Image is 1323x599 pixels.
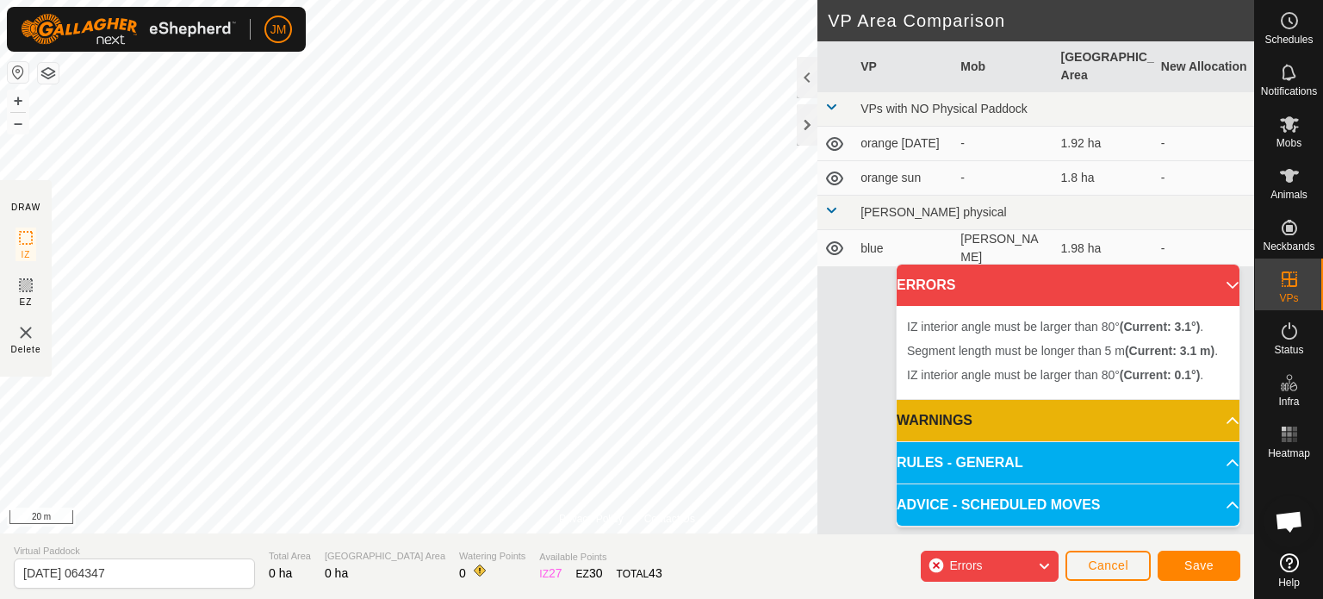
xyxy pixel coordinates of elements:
td: 1.8 ha [1054,161,1154,196]
div: [PERSON_NAME] [960,230,1047,266]
p-accordion-header: ADVICE - SCHEDULED MOVES [897,484,1239,526]
span: JM [270,21,287,39]
div: - [960,169,1047,187]
b: (Current: 3.1 m) [1125,344,1214,358]
span: Infra [1278,396,1299,407]
span: 0 [459,566,466,580]
a: Privacy Policy [559,511,624,527]
td: - [1154,161,1254,196]
p-accordion-header: RULES - GENERAL [897,442,1239,484]
span: Schedules [1264,34,1313,45]
span: 0 ha [269,566,292,580]
span: Segment length must be longer than 5 m . [907,344,1218,358]
span: [PERSON_NAME] physical [860,205,1007,219]
b: (Current: 0.1°) [1120,368,1201,382]
span: ADVICE - SCHEDULED MOVES [897,495,1100,515]
div: TOTAL [617,565,662,583]
button: – [8,113,28,134]
span: VPs with NO Physical Paddock [860,102,1028,115]
span: 30 [589,566,603,580]
button: + [8,90,28,111]
span: Errors [949,558,982,572]
span: EZ [20,296,33,309]
span: Save [1184,558,1214,572]
span: 27 [549,566,562,580]
span: IZ interior angle must be larger than 80° . [907,368,1203,382]
span: Available Points [539,550,661,565]
span: 43 [649,566,662,580]
th: Mob [953,41,1053,92]
td: blue [854,230,953,267]
span: Cancel [1088,558,1128,572]
span: VPs [1279,293,1298,303]
div: EZ [576,565,603,583]
b: (Current: 3.1°) [1120,320,1201,334]
div: IZ [539,565,562,583]
span: IZ [22,248,31,261]
span: Total Area [269,549,311,564]
span: WARNINGS [897,410,972,431]
button: Cancel [1065,551,1151,581]
div: DRAW [11,201,40,214]
a: Help [1255,546,1323,595]
div: Open chat [1264,496,1315,547]
span: Neckbands [1263,241,1314,252]
td: 1.92 ha [1054,127,1154,161]
td: orange sun [854,161,953,196]
span: Notifications [1261,86,1317,97]
th: [GEOGRAPHIC_DATA] Area [1054,41,1154,92]
span: Help [1278,577,1300,588]
span: Watering Points [459,549,525,564]
img: VP [16,322,36,343]
div: - [960,134,1047,153]
th: VP [854,41,953,92]
td: - [1154,230,1254,267]
span: Virtual Paddock [14,544,255,558]
th: New Allocation [1154,41,1254,92]
span: IZ interior angle must be larger than 80° . [907,320,1203,334]
img: Gallagher Logo [21,14,236,45]
button: Save [1158,551,1240,581]
span: Delete [11,343,41,356]
a: Contact Us [644,511,695,527]
span: Mobs [1276,138,1301,148]
button: Map Layers [38,63,59,84]
span: Animals [1270,190,1307,200]
span: RULES - GENERAL [897,452,1023,473]
button: Reset Map [8,62,28,83]
p-accordion-header: ERRORS [897,265,1239,306]
span: 0 ha [325,566,348,580]
span: ERRORS [897,275,955,296]
span: [GEOGRAPHIC_DATA] Area [325,549,445,564]
p-accordion-content: ERRORS [897,306,1239,399]
td: orange [DATE] [854,127,953,161]
span: Heatmap [1268,448,1310,459]
h2: VP Area Comparison [828,10,1254,31]
p-accordion-header: WARNINGS [897,400,1239,441]
td: 1.98 ha [1054,230,1154,267]
td: - [1154,127,1254,161]
span: Status [1274,345,1303,355]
